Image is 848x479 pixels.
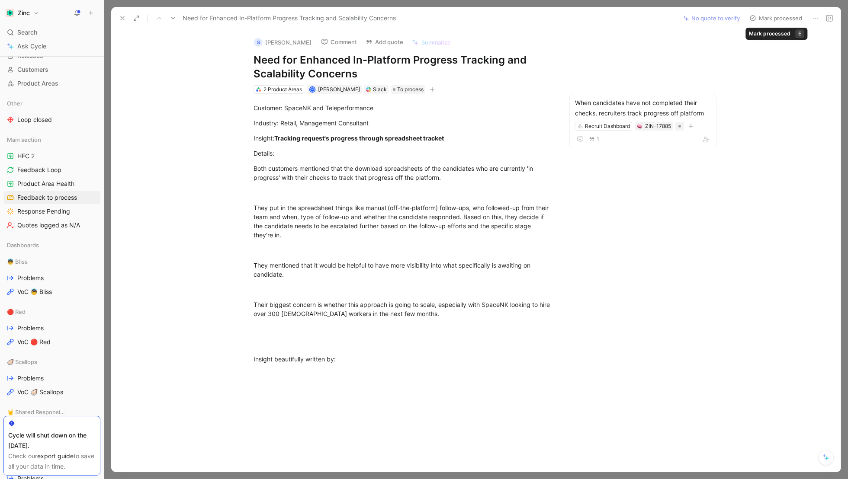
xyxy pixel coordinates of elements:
span: Other [7,99,22,108]
div: Check our to save all your data in time. [8,451,96,472]
a: Problems [3,322,100,335]
strong: Tracking request's progress through spreadsheet tracket [274,134,444,142]
div: Details: [254,149,553,158]
button: No quote to verify [679,12,744,24]
a: Problems [3,271,100,284]
a: export guide [37,452,74,460]
div: 🔴 RedProblemsVoC 🔴 Red [3,305,100,348]
span: 👼 Bliss [7,257,28,266]
div: Other [3,97,100,110]
button: 1 [587,134,601,144]
div: 🤘 Shared ResponsibilityProblemsVoC 🤘 Shared Responsibility [3,406,100,449]
span: Response Pending [17,207,70,216]
span: VoC 🦪 Scallops [17,388,63,396]
span: Product Area Health [17,179,74,188]
div: Dashboards [3,239,100,254]
a: VoC 👼 Bliss [3,285,100,298]
a: Ask Cycle [3,40,100,53]
span: HEC 2 [17,152,35,160]
a: Quotes logged as N/A [3,219,100,232]
span: Feedback Loop [17,166,61,174]
button: Summarize [408,36,455,48]
div: 2 Product Areas [263,85,302,94]
span: 🔴 Red [7,307,26,316]
div: OtherLoop closed [3,97,100,126]
div: Cycle will shut down on the [DATE]. [8,430,96,451]
div: 🔴 Red [3,305,100,318]
h1: Zinc [18,9,30,17]
span: VoC 👼 Bliss [17,287,52,296]
button: Comment [317,36,361,48]
div: They put in the spreadsheet things like manual (off-the-platform) follow-ups, who followed-up fro... [254,203,553,239]
a: VoC 🔴 Red [3,335,100,348]
div: Customer: SpaceNK and Teleperformance [254,103,553,112]
span: Loop closed [17,115,52,124]
a: Response Pending [3,205,100,218]
div: To process [391,85,425,94]
a: Feedback to process [3,191,100,204]
div: Insight beautifully written by: [254,354,553,364]
div: Main sectionHEC 2Feedback LoopProduct Area HealthFeedback to processResponse PendingQuotes logged... [3,133,100,232]
div: They mentioned that it would be helpful to have more visibility into what specifically is awaitin... [254,261,553,279]
div: S [254,38,263,47]
span: [PERSON_NAME] [318,86,360,93]
span: VoC 🔴 Red [17,338,51,346]
span: Dashboards [7,241,39,249]
button: Mark processed [745,12,806,24]
span: Problems [17,374,44,383]
div: 🦪 ScallopsProblemsVoC 🦪 Scallops [3,355,100,399]
a: Problems [3,372,100,385]
span: Quotes logged as N/A [17,221,80,230]
span: 1 [597,137,599,142]
a: Customers [3,63,100,76]
span: Problems [17,324,44,332]
span: Customers [17,65,48,74]
div: 🤘 Shared Responsibility [3,406,100,418]
div: ZIN-17885 [645,122,671,131]
div: Both customers mentioned that the download spreadsheets of the candidates who are currently 'in p... [254,164,553,182]
div: E [795,29,804,38]
span: Search [17,27,37,38]
span: Product Areas [17,79,58,88]
a: Product Areas [3,77,100,90]
a: Loop closed [3,113,100,126]
button: S[PERSON_NAME] [250,36,315,49]
span: Ask Cycle [17,41,46,51]
div: Mark processed [749,29,790,38]
button: ZincZinc [3,7,41,19]
span: To process [397,85,424,94]
span: 🦪 Scallops [7,358,37,366]
img: Zinc [6,9,14,17]
h1: Need for Enhanced In-Platform Progress Tracking and Scalability Concerns [254,53,553,81]
div: Dashboards [3,239,100,252]
div: Insight: [254,134,553,143]
div: When candidates have not completed their checks, recruiters track progress off platform [575,98,711,118]
button: 🧠 [636,123,642,129]
div: Their biggest concern is whether this approach is going to scale, especially with SpaceNK looking... [254,300,553,318]
span: Problems [17,274,44,282]
div: Recruit Dashboard [585,122,630,131]
div: 🦪 Scallops [3,355,100,368]
div: Slack [373,85,387,94]
div: 👼 BlissProblemsVoC 👼 Bliss [3,255,100,298]
span: 🤘 Shared Responsibility [7,408,66,416]
span: Need for Enhanced In-Platform Progress Tracking and Scalability Concerns [183,13,396,23]
a: Product Area Health [3,177,100,190]
div: 👼 Bliss [3,255,100,268]
div: Industry: Retail, Management Consultant [254,118,553,128]
div: Main section [3,133,100,146]
div: Search [3,26,100,39]
span: Feedback to process [17,193,77,202]
img: 🧠 [637,124,642,129]
button: Add quote [362,36,407,48]
span: Main section [7,135,41,144]
span: Summarize [421,38,451,46]
a: HEC 2 [3,150,100,163]
a: Feedback Loop [3,163,100,176]
a: VoC 🦪 Scallops [3,386,100,399]
div: N [310,87,315,92]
